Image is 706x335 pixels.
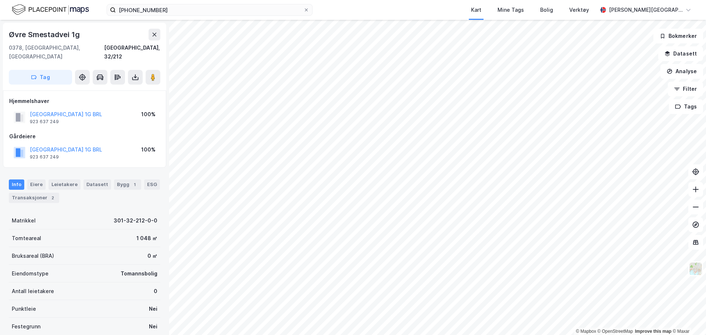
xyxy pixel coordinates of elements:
div: Verktøy [569,6,589,14]
button: Bokmerker [653,29,703,43]
div: 0 [154,287,157,296]
div: [GEOGRAPHIC_DATA], 32/212 [104,43,160,61]
div: Leietakere [49,179,81,190]
div: Matrikkel [12,216,36,225]
div: Øvre Smestadvei 1g [9,29,81,40]
a: OpenStreetMap [598,329,633,334]
div: 0 ㎡ [147,252,157,260]
img: Z [689,262,703,276]
div: Punktleie [12,304,36,313]
div: Festegrunn [12,322,40,331]
div: 100% [141,110,156,119]
div: 301-32-212-0-0 [114,216,157,225]
div: 100% [141,145,156,154]
div: [PERSON_NAME][GEOGRAPHIC_DATA] [609,6,682,14]
div: Antall leietakere [12,287,54,296]
div: Gårdeiere [9,132,160,141]
button: Analyse [660,64,703,79]
div: Eiere [27,179,46,190]
input: Søk på adresse, matrikkel, gårdeiere, leietakere eller personer [116,4,303,15]
a: Mapbox [576,329,596,334]
a: Improve this map [635,329,671,334]
button: Filter [668,82,703,96]
div: 1 048 ㎡ [136,234,157,243]
div: 0378, [GEOGRAPHIC_DATA], [GEOGRAPHIC_DATA] [9,43,104,61]
div: Bolig [540,6,553,14]
div: 1 [131,181,138,188]
div: Datasett [83,179,111,190]
div: Info [9,179,24,190]
div: Nei [149,304,157,313]
div: Bygg [114,179,141,190]
div: Hjemmelshaver [9,97,160,106]
button: Tag [9,70,72,85]
iframe: Chat Widget [669,300,706,335]
div: Transaksjoner [9,193,59,203]
button: Datasett [658,46,703,61]
div: Kart [471,6,481,14]
div: ESG [144,179,160,190]
div: Eiendomstype [12,269,49,278]
button: Tags [669,99,703,114]
div: Tomannsbolig [121,269,157,278]
div: Bruksareal (BRA) [12,252,54,260]
div: 923 637 249 [30,154,59,160]
div: 2 [49,194,56,202]
div: Tomteareal [12,234,41,243]
img: logo.f888ab2527a4732fd821a326f86c7f29.svg [12,3,89,16]
div: Mine Tags [498,6,524,14]
div: Nei [149,322,157,331]
div: 923 637 249 [30,119,59,125]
